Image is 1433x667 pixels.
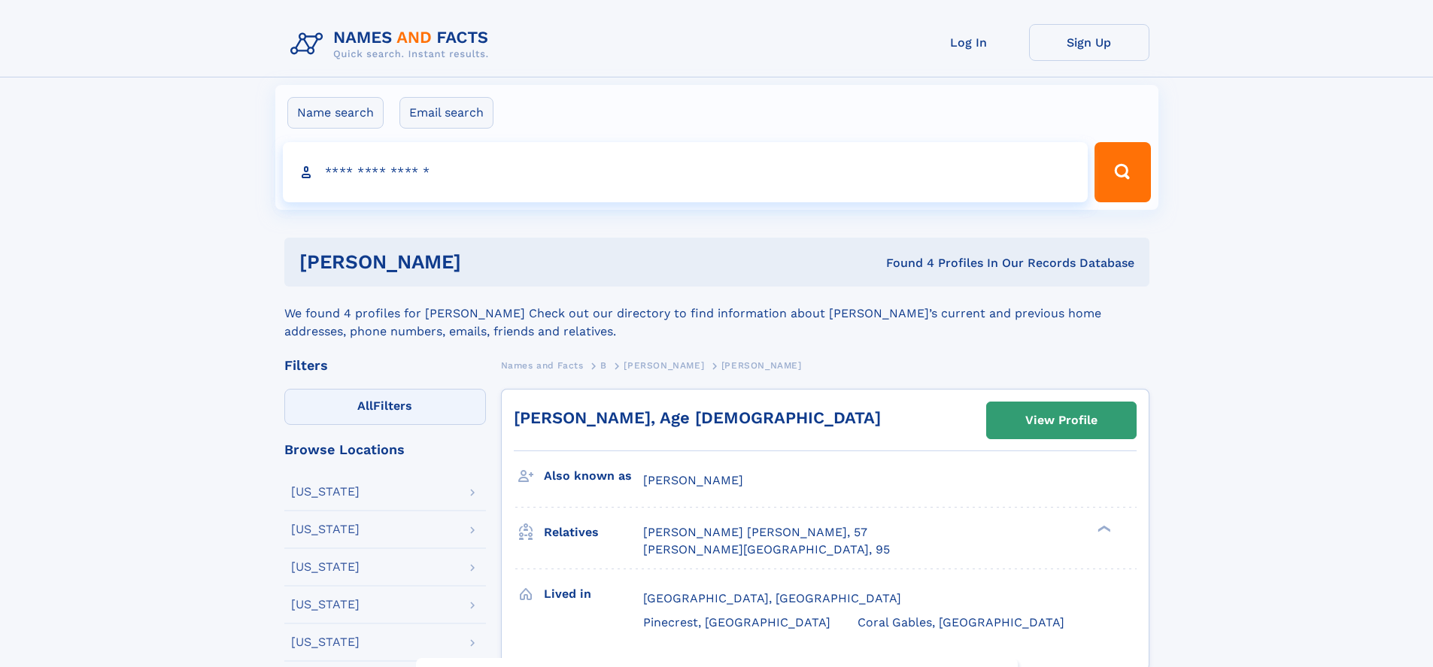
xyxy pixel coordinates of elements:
[624,360,704,371] span: [PERSON_NAME]
[600,356,607,374] a: B
[291,561,360,573] div: [US_STATE]
[284,287,1149,341] div: We found 4 profiles for [PERSON_NAME] Check out our directory to find information about [PERSON_N...
[284,359,486,372] div: Filters
[291,523,360,535] div: [US_STATE]
[284,24,501,65] img: Logo Names and Facts
[909,24,1029,61] a: Log In
[299,253,674,271] h1: [PERSON_NAME]
[544,520,643,545] h3: Relatives
[987,402,1136,438] a: View Profile
[283,142,1088,202] input: search input
[643,591,901,605] span: [GEOGRAPHIC_DATA], [GEOGRAPHIC_DATA]
[721,360,802,371] span: [PERSON_NAME]
[291,636,360,648] div: [US_STATE]
[1094,524,1112,534] div: ❯
[1094,142,1150,202] button: Search Button
[643,473,743,487] span: [PERSON_NAME]
[544,581,643,607] h3: Lived in
[643,541,890,558] a: [PERSON_NAME][GEOGRAPHIC_DATA], 95
[1029,24,1149,61] a: Sign Up
[600,360,607,371] span: B
[514,408,881,427] a: [PERSON_NAME], Age [DEMOGRAPHIC_DATA]
[1025,403,1098,438] div: View Profile
[357,399,373,413] span: All
[284,389,486,425] label: Filters
[399,97,493,129] label: Email search
[287,97,384,129] label: Name search
[544,463,643,489] h3: Also known as
[858,615,1064,629] span: Coral Gables, [GEOGRAPHIC_DATA]
[673,255,1134,271] div: Found 4 Profiles In Our Records Database
[284,443,486,456] div: Browse Locations
[643,524,867,541] a: [PERSON_NAME] [PERSON_NAME], 57
[643,615,830,629] span: Pinecrest, [GEOGRAPHIC_DATA]
[291,486,360,498] div: [US_STATE]
[501,356,584,374] a: Names and Facts
[624,356,704,374] a: [PERSON_NAME]
[291,599,360,611] div: [US_STATE]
